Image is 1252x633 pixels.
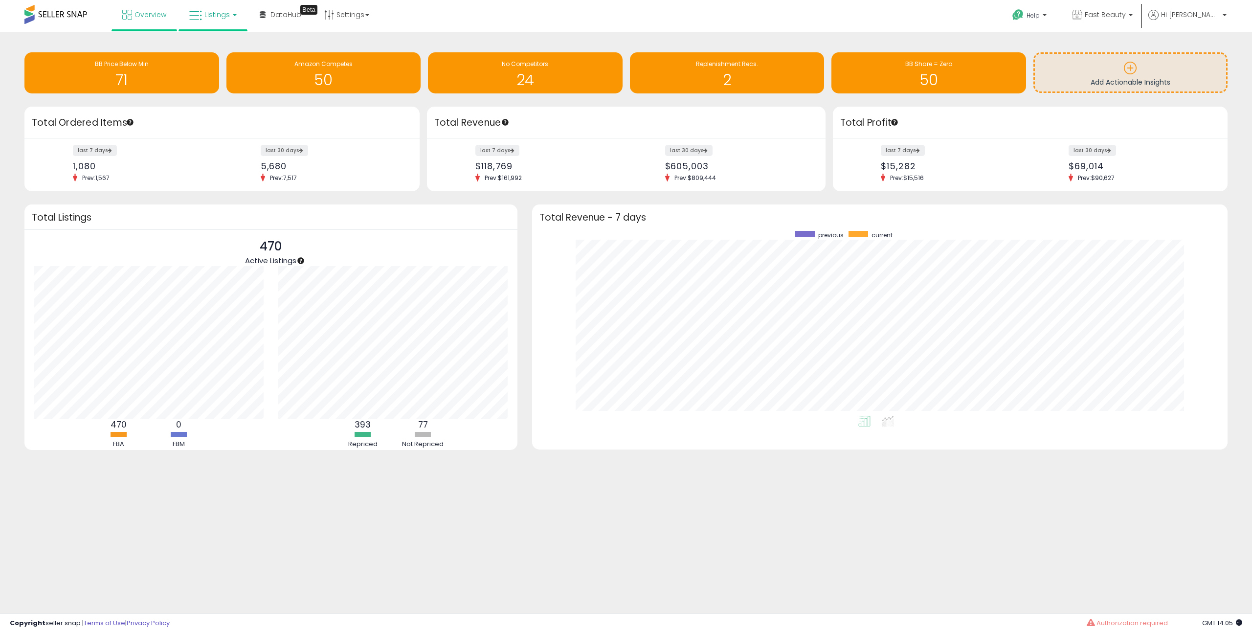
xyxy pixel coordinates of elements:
div: Tooltip anchor [501,118,510,127]
span: Prev: $809,444 [670,174,721,182]
div: $15,282 [881,161,1023,171]
h1: 2 [635,72,820,88]
span: BB Price Below Min [95,60,149,68]
div: $605,003 [665,161,808,171]
b: 393 [355,419,371,430]
b: 0 [176,419,181,430]
span: Prev: 1,567 [77,174,114,182]
h1: 50 [231,72,416,88]
span: Help [1027,11,1040,20]
h3: Total Ordered Items [32,116,412,130]
a: Amazon Competes 50 [226,52,421,93]
div: 5,680 [261,161,402,171]
div: Not Repriced [394,440,452,449]
span: current [872,231,893,239]
div: $69,014 [1069,161,1210,171]
a: No Competitors 24 [428,52,623,93]
div: FBA [89,440,148,449]
label: last 30 days [1069,145,1116,156]
h3: Total Profit [840,116,1221,130]
span: DataHub [270,10,301,20]
span: Prev: $15,516 [885,174,929,182]
div: Tooltip anchor [296,256,305,265]
b: 77 [418,419,428,430]
span: Replenishment Recs. [696,60,758,68]
div: FBM [150,440,208,449]
span: Prev: $161,992 [480,174,527,182]
a: BB Price Below Min 71 [24,52,219,93]
span: Listings [204,10,230,20]
div: Repriced [334,440,392,449]
div: Tooltip anchor [126,118,134,127]
span: No Competitors [502,60,548,68]
span: Overview [134,10,166,20]
div: $118,769 [475,161,619,171]
h1: 50 [836,72,1021,88]
h3: Total Revenue [434,116,818,130]
label: last 30 days [261,145,308,156]
span: Hi [PERSON_NAME] [1161,10,1220,20]
label: last 30 days [665,145,713,156]
a: Replenishment Recs. 2 [630,52,825,93]
a: Add Actionable Insights [1035,54,1227,91]
i: Get Help [1012,9,1024,21]
a: Help [1005,1,1056,32]
a: BB Share = Zero 50 [831,52,1026,93]
h3: Total Listings [32,214,510,221]
span: Amazon Competes [294,60,353,68]
span: previous [818,231,844,239]
span: BB Share = Zero [905,60,952,68]
label: last 7 days [475,145,519,156]
label: last 7 days [73,145,117,156]
a: Hi [PERSON_NAME] [1148,10,1227,32]
span: Prev: $90,627 [1073,174,1119,182]
p: 470 [245,237,296,256]
span: Active Listings [245,255,296,266]
h1: 71 [29,72,214,88]
label: last 7 days [881,145,925,156]
span: Fast Beauty [1085,10,1126,20]
div: Tooltip anchor [890,118,899,127]
span: Add Actionable Insights [1091,77,1170,87]
span: Prev: 7,517 [265,174,302,182]
b: 470 [111,419,127,430]
div: 1,080 [73,161,215,171]
h1: 24 [433,72,618,88]
div: Tooltip anchor [300,5,317,15]
h3: Total Revenue - 7 days [539,214,1221,221]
